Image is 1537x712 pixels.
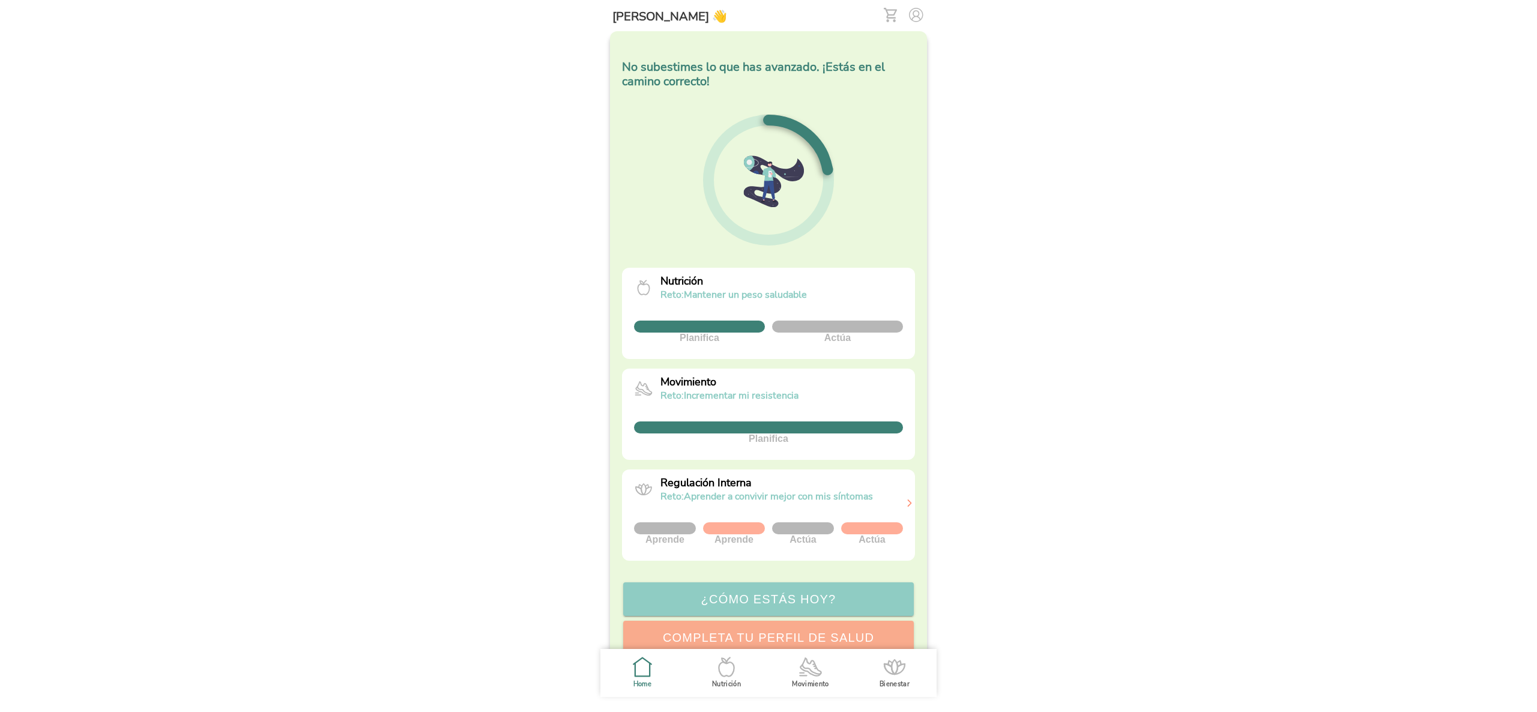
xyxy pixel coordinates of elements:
[660,274,807,288] p: Nutrición
[880,680,910,689] ion-label: Bienestar
[660,375,799,389] p: Movimiento
[623,582,914,616] ion-button: ¿Cómo estás hoy?
[660,490,873,503] p: Aprender a convivir mejor con mis síntomas
[623,621,914,654] ion-button: Completa tu perfil de salud
[660,389,799,402] p: Incrementar mi resistencia
[660,490,684,503] span: reto:
[712,680,741,689] ion-label: Nutrición
[634,321,765,343] div: Planifica
[660,288,684,301] span: reto:
[792,680,829,689] ion-label: Movimiento
[634,421,903,444] div: Planifica
[841,522,903,545] div: Actúa
[612,10,727,24] h5: [PERSON_NAME] 👋
[622,60,915,89] h5: No subestimes lo que has avanzado. ¡Estás en el camino correcto!
[633,680,651,689] ion-label: Home
[772,321,903,343] div: Actúa
[703,522,765,545] div: Aprende
[660,475,873,490] p: Regulación Interna
[634,522,696,545] div: Aprende
[660,288,807,301] p: Mantener un peso saludable
[772,522,834,545] div: Actúa
[660,389,684,402] span: reto:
